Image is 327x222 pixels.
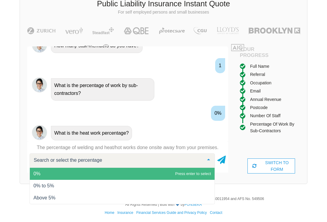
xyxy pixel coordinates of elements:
[215,58,225,73] div: 1
[247,158,295,174] div: SWITCH TO FORM
[32,157,203,163] input: Search or select the percentage
[213,27,242,34] img: LLOYD's | Public Liability Insurance
[105,211,114,215] a: Home
[32,77,47,92] img: Chatbot | PLI
[240,46,271,58] h4: Your Progress
[210,211,222,215] a: Contact
[250,121,303,134] div: Percentage of work by sub-contractors
[250,63,269,70] div: Full Name
[250,71,265,78] div: Referral
[24,9,303,15] p: For self employed persons and small businesses
[51,126,132,140] div: What is the heat work percentage?
[250,104,268,111] div: Postcode
[27,144,228,151] p: The percentage of welding and heat/hot works done onsite away from your premises.
[250,88,261,94] div: Email
[117,211,133,215] a: Insurance
[211,106,225,121] div: 0%
[250,80,272,86] div: Occupation
[246,27,303,34] img: Brooklyn | Public Liability Insurance
[33,171,40,176] span: 0%
[90,27,116,34] img: Steadfast | Public Liability Insurance
[24,27,58,34] img: Zurich | Public Liability Insurance
[32,125,47,140] img: Chatbot | PLI
[184,202,202,207] a: FONSEKA
[120,27,153,34] img: QBE | Public Liability Insurance
[33,195,55,200] span: Above 5%
[191,27,209,34] img: CGU | Public Liability Insurance
[250,96,281,103] div: Annual Revenue
[136,211,207,215] a: Financial Services Guide and Privacy Policy
[157,27,187,34] img: Protecsure | Public Liability Insurance
[62,27,86,34] img: Vero | Public Liability Insurance
[250,112,281,119] div: Number of staff
[51,78,154,101] div: What is the percentage of work by sub-contractors?
[33,183,54,188] span: 0% to 5%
